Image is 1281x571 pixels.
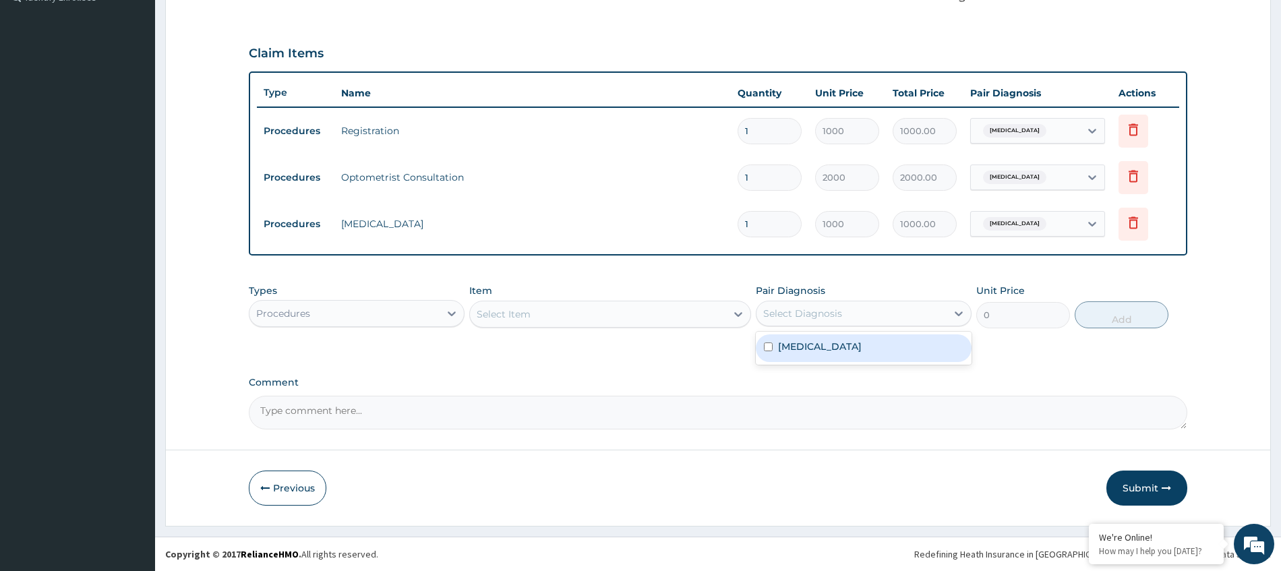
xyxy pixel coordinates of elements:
[249,471,326,506] button: Previous
[334,80,731,107] th: Name
[763,307,842,320] div: Select Diagnosis
[7,368,257,415] textarea: Type your message and hit 'Enter'
[70,76,227,93] div: Chat with us now
[983,217,1046,231] span: [MEDICAL_DATA]
[257,80,334,105] th: Type
[983,124,1046,138] span: [MEDICAL_DATA]
[334,210,731,237] td: [MEDICAL_DATA]
[165,548,301,560] strong: Copyright © 2017 .
[1106,471,1187,506] button: Submit
[221,7,254,39] div: Minimize live chat window
[731,80,808,107] th: Quantity
[1099,531,1214,543] div: We're Online!
[983,171,1046,184] span: [MEDICAL_DATA]
[914,547,1271,561] div: Redefining Heath Insurance in [GEOGRAPHIC_DATA] using Telemedicine and Data Science!
[241,548,299,560] a: RelianceHMO
[756,284,825,297] label: Pair Diagnosis
[886,80,963,107] th: Total Price
[249,285,277,297] label: Types
[477,307,531,321] div: Select Item
[256,307,310,320] div: Procedures
[25,67,55,101] img: d_794563401_company_1708531726252_794563401
[257,119,334,144] td: Procedures
[976,284,1025,297] label: Unit Price
[1099,545,1214,557] p: How may I help you today?
[334,164,731,191] td: Optometrist Consultation
[155,537,1281,571] footer: All rights reserved.
[257,212,334,237] td: Procedures
[249,377,1187,388] label: Comment
[808,80,886,107] th: Unit Price
[1112,80,1179,107] th: Actions
[334,117,731,144] td: Registration
[469,284,492,297] label: Item
[1075,301,1168,328] button: Add
[778,340,862,353] label: [MEDICAL_DATA]
[78,170,186,306] span: We're online!
[963,80,1112,107] th: Pair Diagnosis
[249,47,324,61] h3: Claim Items
[257,165,334,190] td: Procedures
